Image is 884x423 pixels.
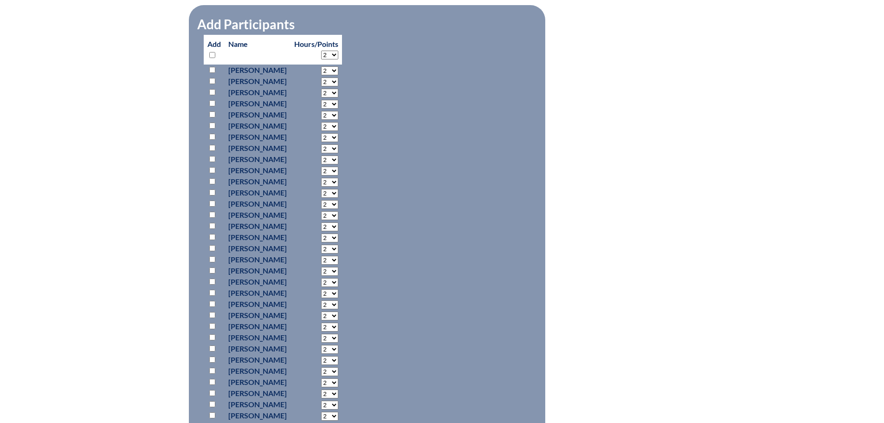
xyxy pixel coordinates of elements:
[228,87,287,98] p: [PERSON_NAME]
[228,165,287,176] p: [PERSON_NAME]
[228,276,287,287] p: [PERSON_NAME]
[228,410,287,421] p: [PERSON_NAME]
[228,39,287,50] p: Name
[228,187,287,198] p: [PERSON_NAME]
[228,343,287,354] p: [PERSON_NAME]
[228,265,287,276] p: [PERSON_NAME]
[228,143,287,154] p: [PERSON_NAME]
[228,354,287,365] p: [PERSON_NAME]
[228,299,287,310] p: [PERSON_NAME]
[228,388,287,399] p: [PERSON_NAME]
[228,321,287,332] p: [PERSON_NAME]
[228,176,287,187] p: [PERSON_NAME]
[228,221,287,232] p: [PERSON_NAME]
[228,76,287,87] p: [PERSON_NAME]
[228,232,287,243] p: [PERSON_NAME]
[228,209,287,221] p: [PERSON_NAME]
[228,399,287,410] p: [PERSON_NAME]
[228,98,287,109] p: [PERSON_NAME]
[196,16,296,32] legend: Add Participants
[228,365,287,377] p: [PERSON_NAME]
[228,109,287,120] p: [PERSON_NAME]
[228,120,287,131] p: [PERSON_NAME]
[207,39,221,61] p: Add
[294,39,338,50] p: Hours/Points
[228,198,287,209] p: [PERSON_NAME]
[228,287,287,299] p: [PERSON_NAME]
[228,377,287,388] p: [PERSON_NAME]
[228,243,287,254] p: [PERSON_NAME]
[228,332,287,343] p: [PERSON_NAME]
[228,131,287,143] p: [PERSON_NAME]
[228,310,287,321] p: [PERSON_NAME]
[228,154,287,165] p: [PERSON_NAME]
[228,254,287,265] p: [PERSON_NAME]
[228,65,287,76] p: [PERSON_NAME]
